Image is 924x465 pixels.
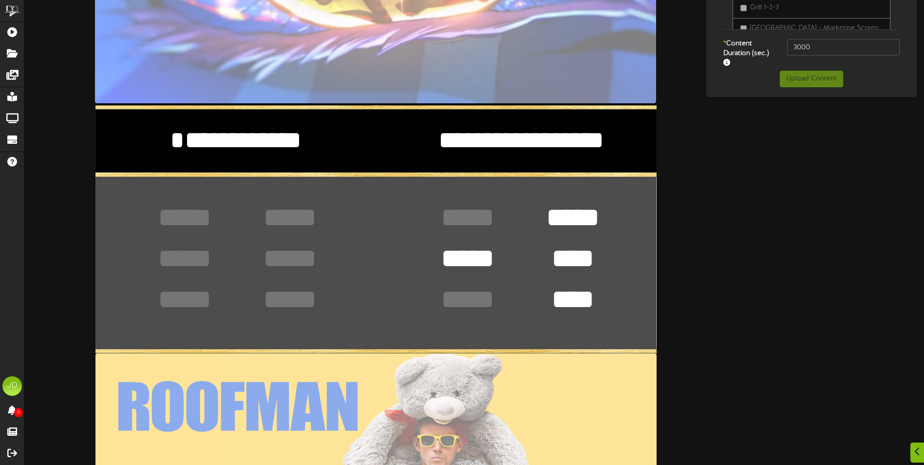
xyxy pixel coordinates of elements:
input: 15 [787,39,900,56]
span: Grill 1-2-3 [750,4,779,11]
button: Upload Content [780,71,843,87]
input: Grill 1-2-3 [740,5,747,11]
input: [GEOGRAPHIC_DATA] - Marketing Screen [740,25,747,32]
span: 0 [14,408,23,417]
label: Content Duration (sec.) [716,39,780,68]
span: [GEOGRAPHIC_DATA] - Marketing Screen [750,24,879,32]
div: JD [2,376,22,396]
